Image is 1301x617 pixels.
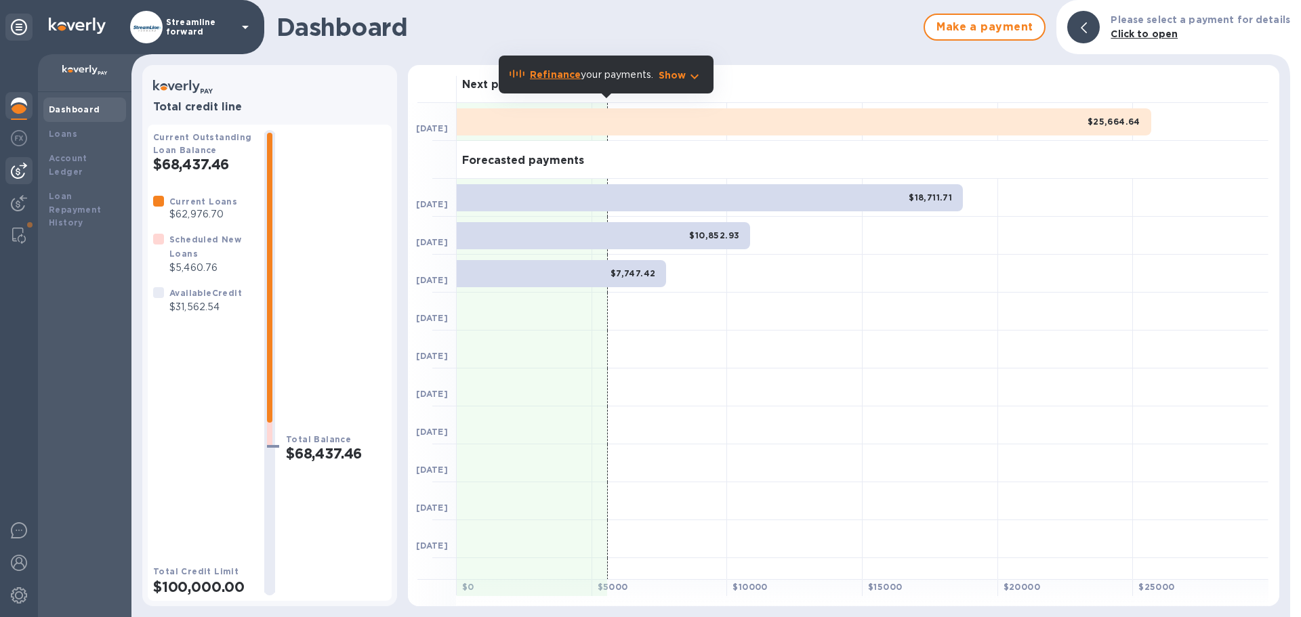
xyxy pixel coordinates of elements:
[416,351,448,361] b: [DATE]
[286,445,386,462] h2: $68,437.46
[416,275,448,285] b: [DATE]
[49,191,102,228] b: Loan Repayment History
[49,104,100,114] b: Dashboard
[11,130,27,146] img: Foreign exchange
[689,230,739,240] b: $10,852.93
[416,313,448,323] b: [DATE]
[1138,582,1174,592] b: $ 25000
[153,156,253,173] h2: $68,437.46
[416,237,448,247] b: [DATE]
[416,123,448,133] b: [DATE]
[924,14,1046,41] button: Make a payment
[1088,116,1140,127] b: $25,664.64
[169,234,241,259] b: Scheduled New Loans
[1004,582,1040,592] b: $ 20000
[49,129,77,139] b: Loans
[416,465,448,475] b: [DATE]
[153,578,253,595] h2: $100,000.00
[659,68,686,82] p: Show
[659,68,703,82] button: Show
[732,582,767,592] b: $ 10000
[5,14,33,41] div: Unpin categories
[49,153,87,177] b: Account Ledger
[909,192,952,203] b: $18,711.71
[153,132,252,155] b: Current Outstanding Loan Balance
[416,427,448,437] b: [DATE]
[1111,28,1178,39] b: Click to open
[936,19,1033,35] span: Make a payment
[598,582,628,592] b: $ 5000
[153,566,239,576] b: Total Credit Limit
[462,79,541,91] h3: Next payment
[153,101,386,114] h3: Total credit line
[462,154,584,167] h3: Forecasted payments
[416,503,448,513] b: [DATE]
[1111,14,1290,25] b: Please select a payment for details
[530,68,653,82] p: your payments.
[169,300,242,314] p: $31,562.54
[868,582,902,592] b: $ 15000
[286,434,351,444] b: Total Balance
[416,540,448,551] b: [DATE]
[166,18,234,37] p: Streamline forward
[611,268,656,278] b: $7,747.42
[169,207,237,221] p: $62,976.70
[416,199,448,209] b: [DATE]
[169,196,237,207] b: Current Loans
[416,389,448,399] b: [DATE]
[276,13,917,41] h1: Dashboard
[49,18,106,34] img: Logo
[530,69,581,80] b: Refinance
[169,288,242,298] b: Available Credit
[169,261,253,275] p: $5,460.76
